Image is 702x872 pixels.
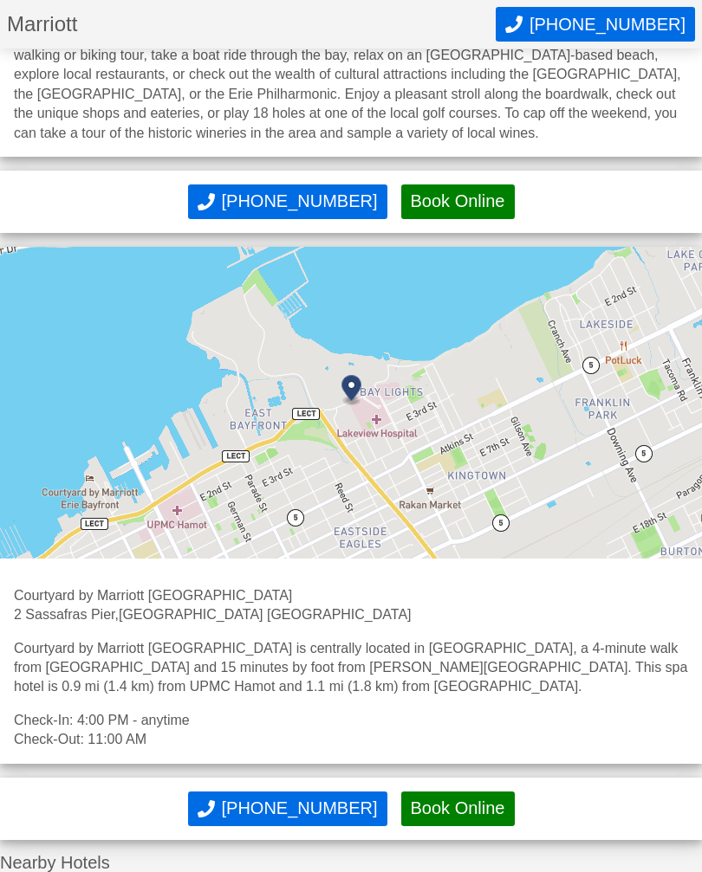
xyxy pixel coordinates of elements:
div: Courtyard by Marriott [GEOGRAPHIC_DATA] is centrally located in [GEOGRAPHIC_DATA], a 4-minute wal... [14,639,688,697]
span: [PHONE_NUMBER] [222,798,378,818]
button: Call [188,791,387,826]
span: [PHONE_NUMBER] [530,15,686,35]
button: Book Online [401,184,515,219]
p: 2 Sassafras Pier, [14,605,688,624]
button: Call [188,184,387,219]
p: Courtyard by Marriott [GEOGRAPHIC_DATA] [14,586,688,605]
button: Call [496,7,695,42]
p: Check-Out: 11:00 AM [14,730,688,749]
span: [PHONE_NUMBER] [222,191,378,211]
h1: Marriott [7,14,496,35]
button: Book Online [401,791,515,826]
p: Check-In: 4:00 PM - anytime [14,711,688,730]
p: A weekend itinerary near [GEOGRAPHIC_DATA] by [GEOGRAPHIC_DATA] in [GEOGRAPHIC_DATA], [US_STATE] ... [14,7,688,143]
a: [GEOGRAPHIC_DATA] [GEOGRAPHIC_DATA] [119,607,412,622]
